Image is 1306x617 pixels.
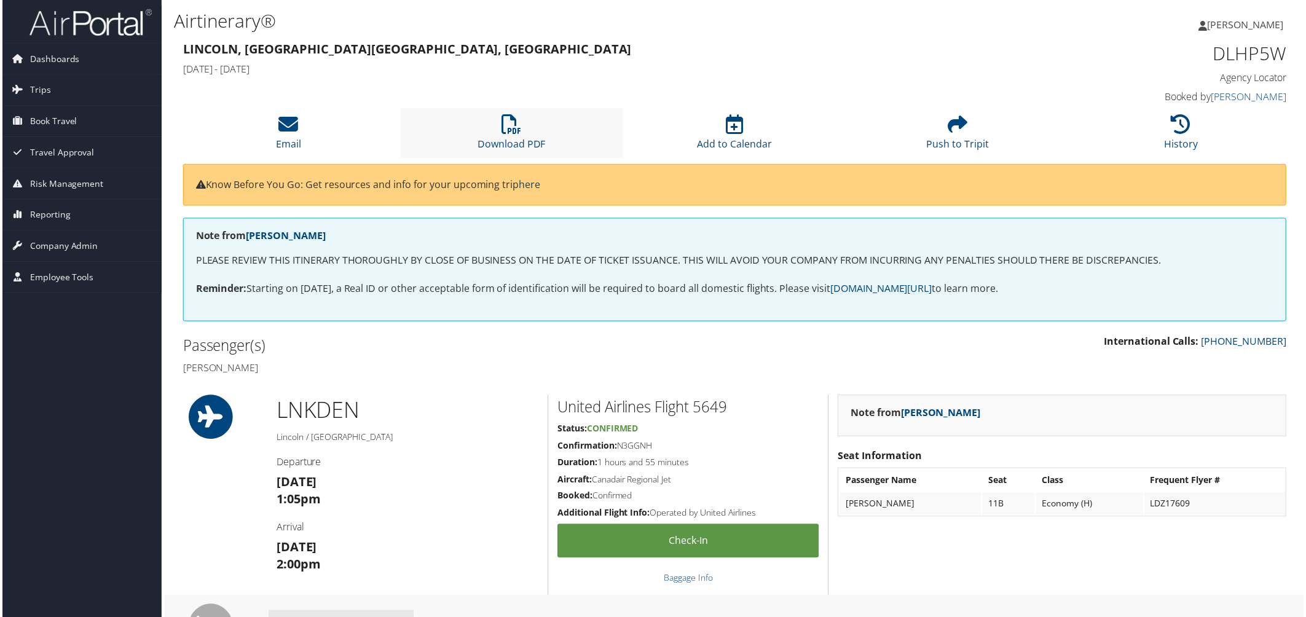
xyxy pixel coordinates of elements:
strong: Reminder: [194,283,245,296]
h4: Departure [275,457,538,470]
span: Dashboards [28,44,77,74]
td: LDZ17609 [1147,495,1288,517]
h1: LNK DEN [275,396,538,427]
h5: Confirmed [557,492,820,504]
span: Trips [28,75,49,106]
strong: International Calls: [1106,336,1202,349]
th: Seat [984,471,1037,493]
h2: Passenger(s) [181,337,726,358]
span: [PERSON_NAME] [1210,18,1286,31]
th: Passenger Name [841,471,983,493]
strong: Note from [852,407,982,421]
h4: Agency Locator [1026,71,1289,85]
a: [DOMAIN_NAME][URL] [832,283,934,296]
h4: [PERSON_NAME] [181,363,726,376]
strong: Seat Information [839,450,923,464]
p: Know Before You Go: Get resources and info for your upcoming trip [194,178,1276,194]
h4: [DATE] - [DATE] [181,63,1008,76]
th: Class [1038,471,1146,493]
span: Reporting [28,200,68,231]
strong: Aircraft: [557,475,592,487]
a: Check-in [557,526,820,560]
strong: Confirmation: [557,441,617,453]
strong: 1:05pm [275,493,320,509]
strong: Note from [194,230,325,243]
p: PLEASE REVIEW THIS ITINERARY THOROUGHLY BY CLOSE OF BUSINESS ON THE DATE OF TICKET ISSUANCE. THIS... [194,254,1276,270]
strong: [DATE] [275,476,316,492]
a: [PERSON_NAME] [245,230,325,243]
h5: Canadair Regional Jet [557,475,820,487]
h4: Booked by [1026,90,1289,104]
span: Company Admin [28,232,96,262]
a: [PERSON_NAME] [902,407,982,421]
td: [PERSON_NAME] [841,495,983,517]
strong: Lincoln, [GEOGRAPHIC_DATA] [GEOGRAPHIC_DATA], [GEOGRAPHIC_DATA] [181,41,632,57]
strong: [DATE] [275,541,316,557]
strong: Status: [557,424,587,436]
p: Starting on [DATE], a Real ID or other acceptable form of identification will be required to boar... [194,282,1276,298]
span: Book Travel [28,106,75,137]
a: Download PDF [477,122,545,151]
h2: United Airlines Flight 5649 [557,398,820,419]
td: Economy (H) [1038,495,1146,517]
td: 11B [984,495,1037,517]
a: [PERSON_NAME] [1202,6,1299,43]
a: Email [275,122,300,151]
span: Confirmed [587,424,639,436]
h4: Arrival [275,522,538,536]
span: Employee Tools [28,263,92,294]
a: Baggage Info [664,574,714,586]
a: Push to Tripit [928,122,991,151]
a: History [1166,122,1200,151]
h5: Lincoln / [GEOGRAPHIC_DATA] [275,433,538,445]
h5: Operated by United Airlines [557,509,820,521]
span: Risk Management [28,169,101,200]
strong: Booked: [557,492,592,503]
h1: DLHP5W [1026,41,1289,66]
a: [PERSON_NAME] [1214,90,1289,104]
strong: 2:00pm [275,558,320,575]
h5: 1 hours and 55 minutes [557,458,820,470]
strong: Additional Flight Info: [557,509,650,521]
a: [PHONE_NUMBER] [1204,336,1289,349]
strong: Duration: [557,458,597,470]
img: airportal-logo.png [27,8,150,37]
span: Travel Approval [28,138,92,168]
h1: Airtinerary® [172,8,923,34]
a: here [519,178,540,192]
a: Add to Calendar [698,122,773,151]
h5: N3GGNH [557,441,820,454]
th: Frequent Flyer # [1147,471,1288,493]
